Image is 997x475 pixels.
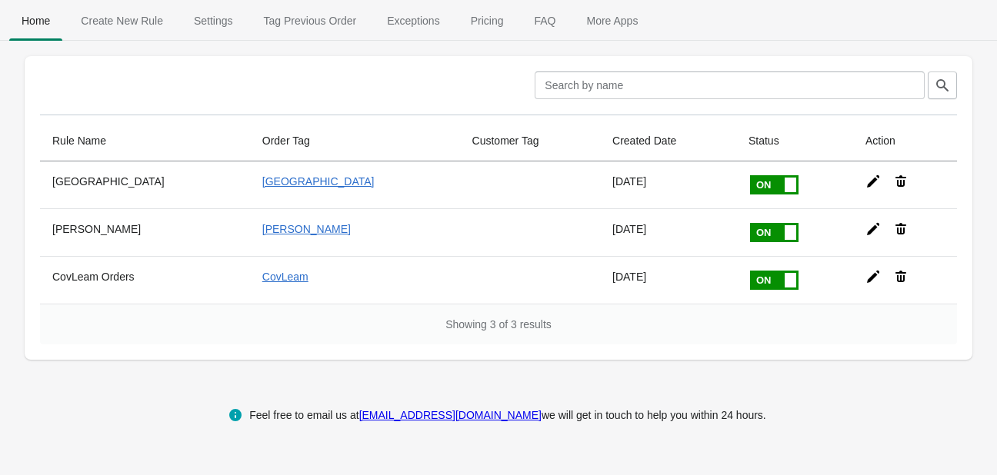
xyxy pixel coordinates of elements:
[40,121,250,161] th: Rule Name
[178,1,248,41] button: Settings
[262,223,351,235] a: [PERSON_NAME]
[262,271,308,283] a: CovLeam
[853,121,957,161] th: Action
[574,7,650,35] span: More Apps
[40,161,250,208] th: [GEOGRAPHIC_DATA]
[600,256,736,304] td: [DATE]
[375,7,452,35] span: Exceptions
[40,208,250,256] th: [PERSON_NAME]
[65,1,178,41] button: Create_New_Rule
[262,175,375,188] a: [GEOGRAPHIC_DATA]
[522,7,568,35] span: FAQ
[359,409,542,421] a: [EMAIL_ADDRESS][DOMAIN_NAME]
[600,208,736,256] td: [DATE]
[6,1,65,41] button: Home
[40,256,250,304] th: CovLeam Orders
[250,121,460,161] th: Order Tag
[40,304,957,344] div: Showing 3 of 3 results
[68,7,175,35] span: Create New Rule
[600,161,736,208] td: [DATE]
[460,121,600,161] th: Customer Tag
[600,121,736,161] th: Created Date
[252,7,369,35] span: Tag Previous Order
[182,7,245,35] span: Settings
[458,7,516,35] span: Pricing
[736,121,853,161] th: Status
[249,406,766,424] div: Feel free to email us at we will get in touch to help you within 24 hours.
[535,71,925,99] input: Search by name
[9,7,62,35] span: Home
